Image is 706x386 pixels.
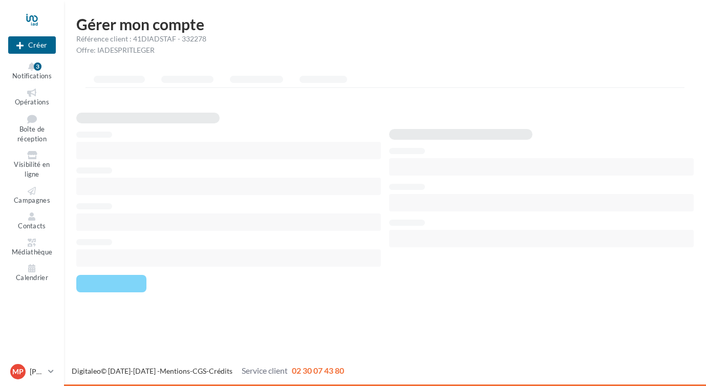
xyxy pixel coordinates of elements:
[8,112,56,145] a: Boîte de réception
[192,367,206,375] a: CGS
[30,367,44,377] p: [PERSON_NAME]
[8,36,56,54] div: Nouvelle campagne
[76,34,694,44] div: Référence client : 41DIADSTAF - 332278
[14,161,50,179] span: Visibilité en ligne
[242,366,288,375] span: Service client
[8,185,56,207] a: Campagnes
[76,45,694,55] div: Offre: IADESPRITLEGER
[72,367,101,375] a: Digitaleo
[8,362,56,381] a: MP [PERSON_NAME]
[12,72,52,80] span: Notifications
[209,367,232,375] a: Crédits
[18,222,46,230] span: Contacts
[8,262,56,284] a: Calendrier
[17,125,47,143] span: Boîte de réception
[160,367,190,375] a: Mentions
[292,366,344,375] span: 02 30 07 43 80
[8,149,56,180] a: Visibilité en ligne
[12,367,24,377] span: MP
[14,196,50,204] span: Campagnes
[15,98,49,106] span: Opérations
[8,210,56,232] a: Contacts
[8,237,56,259] a: Médiathèque
[8,87,56,109] a: Opérations
[8,60,56,82] button: Notifications 3
[8,36,56,54] button: Créer
[76,16,694,32] h1: Gérer mon compte
[72,367,344,375] span: © [DATE]-[DATE] - - -
[34,62,41,71] div: 3
[16,273,48,282] span: Calendrier
[12,248,53,256] span: Médiathèque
